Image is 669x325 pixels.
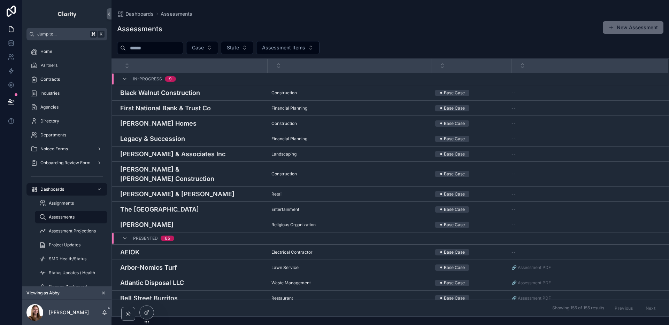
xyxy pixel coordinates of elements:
[512,265,660,270] a: 🔗 Assessment PDF
[552,306,604,311] span: Showing 155 of 155 results
[120,220,263,229] h4: [PERSON_NAME]
[161,10,192,17] a: Assessments
[120,134,263,143] a: Legacy & Succession
[271,171,427,177] a: Construction
[35,253,107,265] a: SMD Health/Status
[120,189,263,199] h4: [PERSON_NAME] & [PERSON_NAME]
[35,267,107,279] a: Status Updates / Health
[512,191,660,197] a: --
[435,191,507,197] a: ⚫ Base Case
[435,264,507,271] a: ⚫ Base Case
[120,263,263,272] a: Arbor-Nomics Turf
[512,151,660,157] a: --
[40,104,59,110] span: Agencies
[271,249,313,255] span: Electrical Contractor
[40,63,57,68] span: Partners
[49,309,89,316] p: [PERSON_NAME]
[117,10,154,17] a: Dashboards
[49,242,80,248] span: Project Updates
[512,121,660,126] a: --
[40,77,60,82] span: Contracts
[271,105,307,111] span: Financial Planning
[26,129,107,141] a: Departments
[40,118,59,124] span: Directory
[271,90,297,96] span: Construction
[435,280,507,286] a: ⚫ Base Case
[512,90,660,96] a: --
[271,151,427,157] a: Landscaping
[120,103,263,113] a: First National Bank & Trust Co
[49,228,96,234] span: Assessment Projections
[512,136,660,142] a: --
[271,249,427,255] a: Electrical Contractor
[271,222,427,228] a: Religious Organization
[512,280,660,286] a: 🔗 Assessment PDF
[512,191,516,197] span: --
[120,165,263,183] a: [PERSON_NAME] & [PERSON_NAME] Construction
[435,90,507,96] a: ⚫ Base Case
[512,105,516,111] span: --
[271,191,427,197] a: Retail
[49,214,75,220] span: Assessments
[26,101,107,113] a: Agencies
[512,207,660,212] a: --
[435,249,507,255] a: ⚫ Base Case
[26,290,60,296] span: Viewing as Abby
[435,222,507,228] a: ⚫ Base Case
[26,143,107,155] a: Noloco Forms
[49,200,74,206] span: Assignments
[512,222,660,228] a: --
[271,295,427,301] a: Restaurant
[439,136,465,142] div: ⚫ Base Case
[512,222,516,228] span: --
[271,222,316,228] span: Religious Organization
[512,136,516,142] span: --
[117,24,162,34] h1: Assessments
[271,171,297,177] span: Construction
[26,59,107,72] a: Partners
[435,105,507,111] a: ⚫ Base Case
[439,222,465,228] div: ⚫ Base Case
[271,265,427,270] a: Lawn Service
[26,45,107,58] a: Home
[271,207,299,212] span: Entertainment
[271,121,297,126] span: Construction
[256,41,320,54] button: Select Button
[439,191,465,197] div: ⚫ Base Case
[120,119,263,128] h4: [PERSON_NAME] Homes
[603,21,663,34] button: New Assessment
[271,265,299,270] span: Lawn Service
[227,44,239,51] span: State
[271,90,427,96] a: Construction
[40,90,60,96] span: Industries
[271,136,427,142] a: Financial Planning
[26,28,107,40] button: Jump to...K
[435,295,507,301] a: ⚫ Base Case
[512,151,516,157] span: --
[192,44,204,51] span: Case
[35,197,107,209] a: Assignments
[512,105,660,111] a: --
[439,264,465,271] div: ⚫ Base Case
[40,187,64,192] span: Dashboards
[512,171,516,177] span: --
[512,280,551,285] a: 🔗 Assessment PDF
[26,87,107,100] a: Industries
[271,105,427,111] a: Financial Planning
[120,88,263,97] a: Black Walnut Construction
[49,256,86,262] span: SMD Health/Status
[512,90,516,96] span: --
[435,151,507,157] a: ⚫ Base Case
[133,236,158,241] span: Presented
[35,225,107,237] a: Assessment Projections
[435,136,507,142] a: ⚫ Base Case
[120,293,263,303] h4: Bell Street Burritos
[40,49,52,54] span: Home
[57,8,77,19] img: App logo
[49,270,95,276] span: Status Updates / Health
